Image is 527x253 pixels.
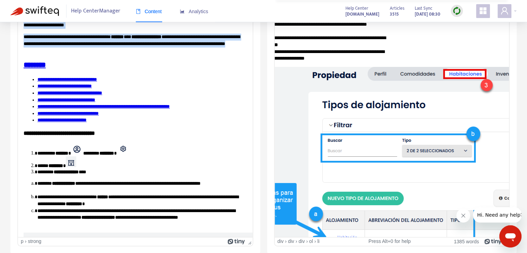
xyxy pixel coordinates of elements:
[453,7,461,15] img: sync.dc5367851b00ba804db3.png
[285,238,287,244] div: ›
[345,5,368,12] span: Help Center
[306,238,308,244] div: ›
[317,238,319,244] div: li
[299,238,305,244] div: div
[479,7,487,15] span: appstore
[415,10,440,18] strong: [DATE] 08:30
[352,238,427,244] div: Press Alt+0 for help
[4,5,50,10] span: Hi. Need any help?
[136,9,141,14] span: book
[245,237,253,246] div: Press the Up and Down arrow keys to resize the editor.
[136,9,162,14] span: Content
[499,225,521,247] iframe: Botón para iniciar la ventana de mensajería
[278,238,284,244] div: div
[228,238,245,244] a: Powered by Tiny
[10,6,59,16] img: Swifteq
[309,238,313,244] div: ol
[314,238,316,244] div: ›
[454,238,479,244] button: 1385 words
[180,9,185,14] span: area-chart
[296,238,297,244] div: ›
[345,10,379,18] a: [DOMAIN_NAME]
[180,9,208,14] span: Analytics
[288,238,294,244] div: div
[71,5,120,18] span: Help Center Manager
[390,10,399,18] strong: 3515
[473,207,521,223] iframe: Mensaje de la compañía
[275,0,509,237] iframe: Rich Text Area
[415,5,432,12] span: Last Sync
[456,209,470,223] iframe: Cerrar mensaje
[390,5,404,12] span: Articles
[484,238,502,244] a: Powered by Tiny
[500,7,509,15] span: user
